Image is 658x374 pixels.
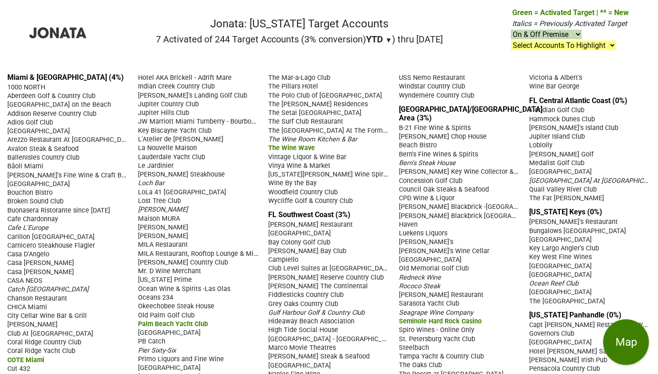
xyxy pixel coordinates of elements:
[7,277,42,285] span: CASA NEOS
[399,186,489,193] span: Council Oak Steaks & Seafood
[529,186,597,193] span: Quail Valley River Club
[138,232,188,240] span: [PERSON_NAME]
[399,317,482,325] span: Seminole Hard Rock Casino
[138,135,223,143] span: L'Atelier de [PERSON_NAME]
[7,180,70,188] span: [GEOGRAPHIC_DATA]
[268,353,370,360] span: [PERSON_NAME] Steak & Seafood
[399,92,474,99] span: Wyndemere Country Club
[268,282,368,290] span: [PERSON_NAME] The Continental
[268,74,330,82] span: The Mar-a-Lago Club
[138,171,225,178] span: [PERSON_NAME] Steakhouse
[529,159,584,167] span: Medalist Golf Club
[138,117,274,125] span: JW Marriott Miami Turnberry - Bourbon Steak
[268,109,361,117] span: The Setai [GEOGRAPHIC_DATA]
[268,239,330,246] span: Bay Colony Golf Club
[603,319,649,365] button: Map
[138,100,199,108] span: Jupiter Country Club
[529,141,552,149] span: Loblolly
[7,295,67,302] span: Chanson Restaurant
[268,144,315,152] span: The Wine Wave
[399,265,469,272] span: Old Memorial Golf Club
[138,276,192,284] span: [US_STATE] Prime
[7,303,47,311] span: CHICA Miami
[399,151,478,158] span: Bern's Fine Wines & Spirits
[512,19,627,28] span: Italics = Previously Activated Target
[512,8,629,17] span: Green = Activated Target | ** = New
[268,274,384,281] span: [PERSON_NAME] Reserve Country Club
[399,247,489,255] span: [PERSON_NAME]'s Wine Cellar
[399,167,542,176] span: [PERSON_NAME] Key Wine Collector & Wine Bar
[138,215,180,223] span: Maison MURA
[7,119,53,126] span: Adios Golf Club
[138,206,188,213] span: [PERSON_NAME]
[7,110,96,118] span: Addison Reserve Country Club
[138,162,174,170] span: Le Jardinier
[529,297,605,305] span: The [GEOGRAPHIC_DATA]
[7,338,81,346] span: Coral Ridge Country Club
[529,74,582,82] span: Victoria & Albert's
[7,162,43,170] span: Bâoli Miami
[268,300,338,308] span: Grey Oaks Country Club
[7,197,64,205] span: Broken Sound Club
[138,92,247,99] span: [PERSON_NAME]'s Landing Golf Club
[529,168,592,176] span: [GEOGRAPHIC_DATA]
[7,154,80,161] span: BallenIsles Country Club
[268,362,331,369] span: [GEOGRAPHIC_DATA]
[29,27,86,38] img: Jonata
[7,92,96,100] span: Aberdeen Golf & Country Club
[7,259,74,267] span: Casa [PERSON_NAME]
[138,364,201,372] span: [GEOGRAPHIC_DATA]
[7,286,89,293] span: Catch [GEOGRAPHIC_DATA]
[268,83,318,90] span: The Pillars Hotel
[7,207,110,214] span: Buonasera Ristorante since [DATE]
[529,348,629,355] span: Hotel [PERSON_NAME] Sandestin
[268,317,355,325] span: Hideaway Beach Association
[138,109,189,117] span: Jupiter Hills Club
[529,124,618,132] span: [PERSON_NAME]'s Island Club
[138,249,285,258] span: MILA Restaurant, Rooftop Lounge & Mixology Bar
[138,320,208,328] span: Palm Beach Yacht Club
[529,271,592,279] span: [GEOGRAPHIC_DATA]
[138,153,205,161] span: Lauderdale Yacht Club
[529,311,621,319] a: [US_STATE] Panhandle (0%)
[7,312,87,320] span: City Cellar Wine Bar & Grill
[7,347,75,355] span: Coral Ridge Yacht Club
[268,210,350,219] a: FL Southwest Coast (3%)
[529,151,594,158] span: [PERSON_NAME] Golf
[268,188,338,196] span: Woodfield Country Club
[529,115,595,123] span: Hammock Dunes Club
[7,233,95,241] span: Carillon [GEOGRAPHIC_DATA]
[385,36,392,44] span: ▼
[138,83,215,90] span: Indian Creek Country Club
[268,126,442,135] span: The [GEOGRAPHIC_DATA] At The Former Versace Mansion
[399,83,465,90] span: Windstar Country Club
[529,83,579,90] span: Wine Bar George
[7,171,131,179] span: [PERSON_NAME]'s Fine Wine & Craft Beer
[7,268,74,276] span: Casa [PERSON_NAME]
[399,124,471,132] span: B-21 Fine Wine & Spirits
[529,288,592,296] span: [GEOGRAPHIC_DATA]
[268,247,346,255] span: [PERSON_NAME] Bay Club
[268,153,346,161] span: Vintage Liquor & Wine Bar
[7,321,58,328] span: [PERSON_NAME]
[7,356,44,364] span: COTE Miami
[268,229,331,237] span: [GEOGRAPHIC_DATA]
[529,208,602,216] a: [US_STATE] Keys (0%)
[268,100,368,108] span: The [PERSON_NAME] Residences
[7,242,95,249] span: Carnicero Steakhouse Flagler
[399,194,455,202] span: CPD Wine & Liquor
[529,356,607,364] span: [PERSON_NAME] Irish Pub
[529,218,618,226] span: [PERSON_NAME]'s Restaurant
[7,127,70,135] span: [GEOGRAPHIC_DATA]
[399,353,484,360] span: Tampa Yacht & Country Club
[268,256,298,264] span: Campiello
[399,335,475,343] span: St. Petersburg Yacht Club
[399,361,442,369] span: The Oaks Club
[529,280,578,287] span: Ocean Reef Club
[529,330,574,338] span: Governors Club
[366,34,383,45] span: YTD
[268,118,343,125] span: The Surf Club Restaurant
[156,34,443,45] h2: 7 Activated of 244 Target Accounts (3% conversion) ) thru [DATE]
[156,17,443,31] h1: Jonata: [US_STATE] Target Accounts
[268,309,365,317] span: Gulf Harbour Golf & Country Club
